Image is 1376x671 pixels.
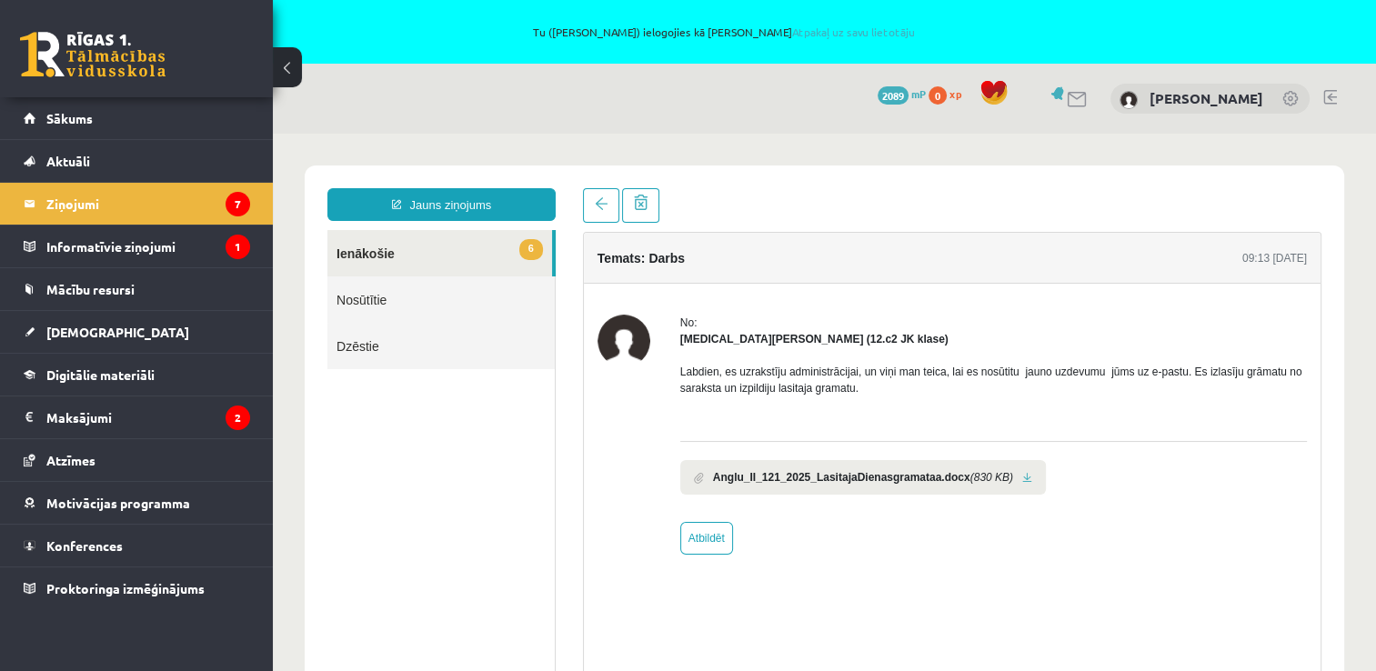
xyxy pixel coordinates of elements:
[24,525,250,566] a: Konferences
[46,495,190,511] span: Motivācijas programma
[46,281,135,297] span: Mācību resursi
[878,86,926,101] a: 2089 mP
[46,396,250,438] legend: Maksājumi
[325,117,412,132] h4: Temats: Darbs
[209,26,1239,37] span: Tu ([PERSON_NAME]) ielogojies kā [PERSON_NAME]
[24,482,250,524] a: Motivācijas programma
[24,268,250,310] a: Mācību resursi
[46,452,95,468] span: Atzīmes
[20,32,166,77] a: Rīgas 1. Tālmācības vidusskola
[46,183,250,225] legend: Ziņojumi
[226,406,250,430] i: 2
[55,189,282,235] a: Dzēstie
[1120,91,1138,109] img: Daniels Strazds
[46,537,123,554] span: Konferences
[46,366,155,383] span: Digitālie materiāli
[969,116,1034,133] div: 09:13 [DATE]
[226,192,250,216] i: 7
[55,143,282,189] a: Nosūtītie
[46,324,189,340] span: [DEMOGRAPHIC_DATA]
[46,580,205,596] span: Proktoringa izmēģinājums
[698,335,740,352] i: (830 KB)
[24,140,250,182] a: Aktuāli
[46,110,93,126] span: Sākums
[929,86,970,101] a: 0 xp
[440,335,698,352] b: Anglu_II_121_2025_LasitajaDienasgramataa.docx
[46,225,250,267] legend: Informatīvie ziņojumi
[46,153,90,169] span: Aktuāli
[929,86,947,105] span: 0
[1150,89,1263,107] a: [PERSON_NAME]
[226,235,250,259] i: 1
[792,25,915,39] a: Atpakaļ uz savu lietotāju
[55,96,279,143] a: 6Ienākošie
[407,181,1034,197] div: No:
[949,86,961,101] span: xp
[325,181,377,234] img: Nikita Ļahovs
[24,311,250,353] a: [DEMOGRAPHIC_DATA]
[55,55,283,87] a: Jauns ziņojums
[407,199,676,212] strong: [MEDICAL_DATA][PERSON_NAME] (12.c2 JK klase)
[24,354,250,396] a: Digitālie materiāli
[878,86,909,105] span: 2089
[24,183,250,225] a: Ziņojumi7
[24,567,250,609] a: Proktoringa izmēģinājums
[407,388,460,421] a: Atbildēt
[246,105,270,126] span: 6
[24,225,250,267] a: Informatīvie ziņojumi1
[24,439,250,481] a: Atzīmes
[24,396,250,438] a: Maksājumi2
[911,86,926,101] span: mP
[407,230,1034,263] p: Labdien, es uzrakstīju administrācijai, un viņi man teica, lai es nosūtitu jauno uzdevumu jūms uz...
[24,97,250,139] a: Sākums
